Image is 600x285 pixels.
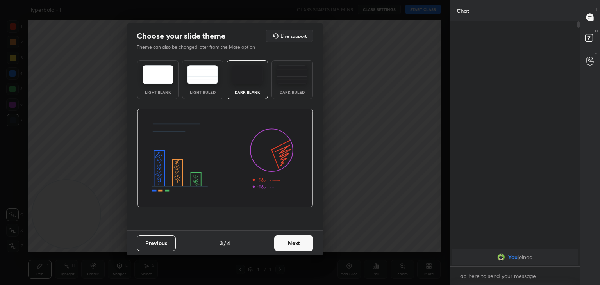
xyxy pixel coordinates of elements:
img: lightTheme.e5ed3b09.svg [143,65,173,84]
span: You [508,254,518,260]
img: darkTheme.f0cc69e5.svg [232,65,263,84]
p: G [595,50,598,56]
h4: / [224,239,226,247]
h4: 3 [220,239,223,247]
p: Chat [450,0,475,21]
p: Theme can also be changed later from the More option [137,44,263,51]
h4: 4 [227,239,230,247]
span: joined [518,254,533,260]
img: a434298a68d44316b023bd070e79c2f5.jpg [497,253,505,261]
img: darkThemeBanner.d06ce4a2.svg [137,109,313,208]
div: Dark Ruled [277,90,308,94]
img: lightRuledTheme.5fabf969.svg [187,65,218,84]
div: Light Ruled [187,90,218,94]
h5: Live support [280,34,307,38]
button: Next [274,235,313,251]
div: Dark Blank [232,90,263,94]
button: Previous [137,235,176,251]
div: Light Blank [142,90,173,94]
h2: Choose your slide theme [137,31,225,41]
img: darkRuledTheme.de295e13.svg [277,65,307,84]
p: T [595,6,598,12]
div: grid [450,248,580,267]
p: D [595,28,598,34]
